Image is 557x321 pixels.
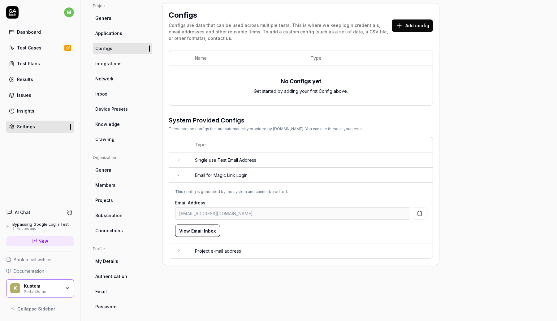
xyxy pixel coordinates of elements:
[208,36,231,41] a: contact us
[413,207,426,220] button: Copy
[93,225,152,236] a: Connections
[95,288,107,295] span: Email
[95,197,113,203] span: Projects
[93,195,152,206] a: Projects
[95,167,113,173] span: General
[93,155,152,160] div: Organization
[189,137,433,152] th: Type
[95,227,123,234] span: Connections
[15,209,30,216] h4: AI Chat
[6,302,74,315] button: Collapse Sidebar
[93,28,152,39] a: Applications
[175,225,426,237] a: View Email Inbox
[95,75,114,82] span: Network
[189,50,304,66] th: Name
[6,26,74,38] a: Dashboard
[95,91,107,97] span: Inbox
[93,255,152,267] a: My Details
[6,236,74,246] a: New
[93,286,152,297] a: Email
[93,73,152,84] a: Network
[10,283,20,293] span: K
[12,222,69,227] div: Bypassing Google Login Test
[6,58,74,70] a: Test Plans
[169,126,363,132] div: These are the configs that are automatically provided by [DOMAIN_NAME]. You can use these in your...
[93,3,152,9] div: Project
[95,303,117,310] span: Password
[6,121,74,133] a: Settings
[93,210,152,221] a: Subscription
[6,279,74,298] button: KKustomPortal Demo
[6,268,74,274] a: Documentation
[189,152,433,168] td: Single use Test Email Address
[93,118,152,130] a: Knowledge
[93,271,152,282] a: Authentication
[95,30,122,36] span: Applications
[95,121,120,127] span: Knowledge
[95,212,123,219] span: Subscription
[254,88,348,94] div: Get started by adding your first Config above.
[95,60,122,67] span: Integrations
[93,179,152,191] a: Members
[95,258,118,264] span: My Details
[189,243,433,258] td: Project e-mail address
[17,45,41,51] div: Test Cases
[93,246,152,252] div: Profile
[6,73,74,85] a: Results
[6,89,74,101] a: Issues
[6,222,74,231] a: Bypassing Google Login Test2 minutes ago
[93,43,152,54] a: Configs
[93,103,152,115] a: Device Presets
[95,45,112,52] span: Configs
[17,60,40,67] div: Test Plans
[64,7,74,17] span: m
[304,50,420,66] th: Type
[17,123,35,130] div: Settings
[17,76,33,83] div: Results
[281,77,321,85] div: No Configs yet
[95,136,114,143] span: Crawling
[95,15,113,21] span: General
[175,225,220,237] button: View Email Inbox
[95,182,115,188] span: Members
[12,227,69,231] div: 2 minutes ago
[17,108,34,114] div: Insights
[189,168,433,183] td: Email for Magic Link Login
[93,12,152,24] a: General
[14,256,51,263] span: Book a call with us
[93,164,152,176] a: General
[17,306,55,312] span: Collapse Sidebar
[93,88,152,100] a: Inbox
[93,134,152,145] a: Crawling
[175,189,426,195] div: This config is generated by the system and cannot be edited.
[93,58,152,69] a: Integrations
[169,10,197,21] h2: Configs
[14,268,44,274] span: Documentation
[38,238,48,244] span: New
[6,42,74,54] a: Test Cases
[169,22,392,41] div: Configs are data that can be used across multiple tests. This is where we keep login credentials,...
[175,199,426,206] div: Email Address
[95,106,128,112] span: Device Presets
[169,116,363,125] h3: System Provided Configs
[93,301,152,312] a: Password
[17,29,41,35] div: Dashboard
[17,92,31,98] div: Issues
[95,273,127,280] span: Authentication
[6,256,74,263] a: Book a call with us
[392,19,433,32] button: Add config
[64,6,74,19] button: m
[24,289,61,293] div: Portal Demo
[6,105,74,117] a: Insights
[24,283,61,289] div: Kustom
